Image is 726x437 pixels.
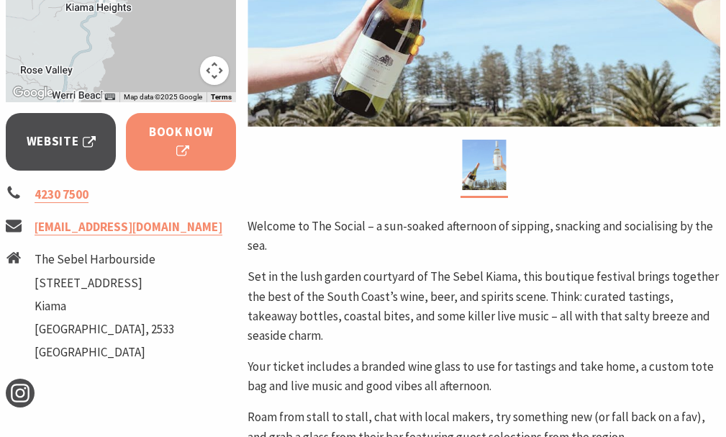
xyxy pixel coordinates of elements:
img: Google [9,84,57,102]
img: The Social [462,140,506,190]
p: Welcome to The Social – a sun-soaked afternoon of sipping, snacking and socialising by the sea. [248,217,720,256]
span: Map data ©2025 Google [124,93,202,101]
a: Website [6,113,116,171]
li: [GEOGRAPHIC_DATA], 2533 [35,320,174,339]
li: Kiama [35,297,174,316]
span: Book Now [146,122,216,161]
a: Open this area in Google Maps (opens a new window) [9,84,57,102]
a: Book Now [126,113,236,171]
li: [GEOGRAPHIC_DATA] [35,343,174,362]
button: Map camera controls [200,56,229,85]
a: [EMAIL_ADDRESS][DOMAIN_NAME] [35,219,222,235]
li: The Sebel Harbourside [35,250,174,269]
p: Your ticket includes a branded wine glass to use for tastings and take home, a custom tote bag an... [248,357,720,396]
span: Website [27,132,96,151]
li: [STREET_ADDRESS] [35,274,174,293]
p: Set in the lush garden courtyard of The Sebel Kiama, this boutique festival brings together the b... [248,267,720,346]
a: 4230 7500 [35,186,89,203]
button: Keyboard shortcuts [105,92,115,102]
a: Terms (opens in new tab) [211,93,232,102]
